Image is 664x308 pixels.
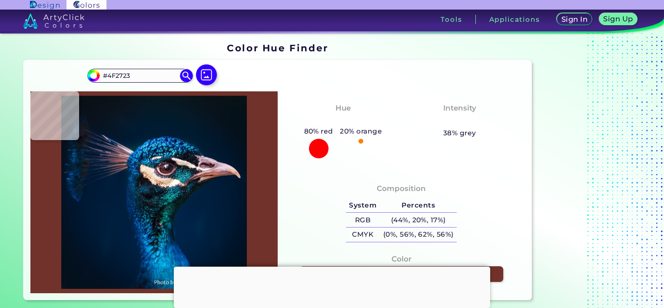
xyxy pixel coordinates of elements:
img: icon picture [196,64,217,85]
h5: 20% orange [337,126,385,137]
h4: Intensity [443,102,476,114]
h5: CMYK [346,228,380,242]
a: Sign In [557,13,592,25]
h4: Hue [335,102,351,114]
a: Sign Up [599,13,637,25]
h5: RGB [346,213,380,227]
iframe: Advertisement [535,40,644,304]
h5: Sign Up [603,15,633,22]
h3: Tools [441,16,462,23]
input: type color.. [100,70,180,81]
h5: (0%, 56%, 62%, 56%) [380,228,457,242]
h3: Applications [489,16,540,23]
h5: Percents [380,198,457,213]
h5: 38% grey [443,127,476,139]
h4: Composition [377,182,426,195]
h5: 80% red [301,126,337,137]
h3: Orangy Red [315,116,371,126]
img: ArtyClick Design logo [30,1,59,9]
h5: Sign In [561,16,588,23]
h4: Color [392,253,412,265]
img: logo_artyclick_colors_white.svg [23,13,84,29]
iframe: Advertisement [174,267,490,306]
h5: System [346,198,380,213]
img: icon search [180,69,193,82]
h5: (44%, 20%, 17%) [380,213,457,227]
img: img_pavlin.jpg [35,96,273,289]
h1: Color Hue Finder [227,41,328,54]
h3: Medium [439,116,480,126]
